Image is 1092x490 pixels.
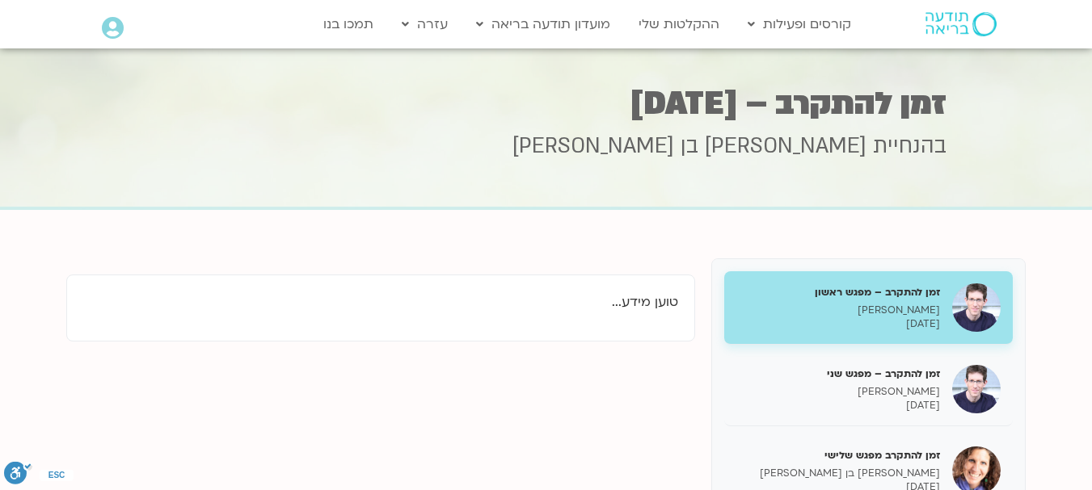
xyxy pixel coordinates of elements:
img: תודעה בריאה [925,12,997,36]
h1: זמן להתקרב – [DATE] [146,88,947,119]
h5: זמן להתקרב – מפגש ראשון [736,285,940,299]
h5: זמן להתקרב – מפגש שני [736,366,940,381]
h5: זמן להתקרב מפגש שלישי [736,448,940,463]
span: בהנחיית [873,132,947,161]
a: מועדון תודעה בריאה [468,9,618,40]
p: [DATE] [736,399,940,413]
a: תמכו בנו [315,9,382,40]
p: [DATE] [736,317,940,331]
img: זמן להתקרב – מפגש שני [952,365,1001,413]
p: [PERSON_NAME] [736,385,940,399]
a: עזרה [394,9,456,40]
p: [PERSON_NAME] [736,304,940,317]
p: [PERSON_NAME] בן [PERSON_NAME] [736,467,940,480]
img: זמן להתקרב – מפגש ראשון [952,283,1001,332]
a: קורסים ופעילות [740,9,859,40]
p: טוען מידע... [83,291,678,313]
span: [PERSON_NAME] בן [PERSON_NAME] [512,132,866,161]
a: ההקלטות שלי [630,9,727,40]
